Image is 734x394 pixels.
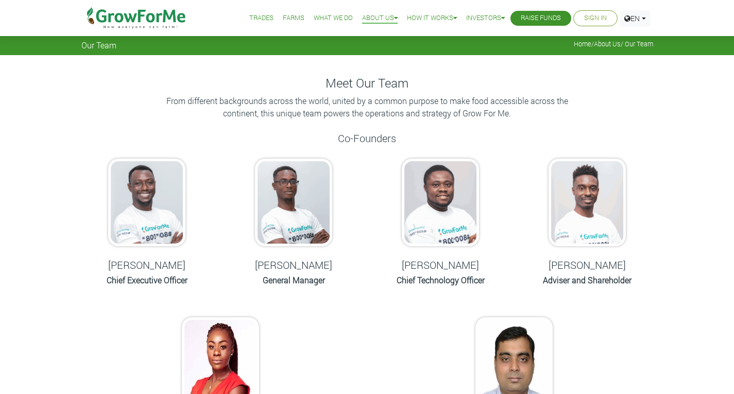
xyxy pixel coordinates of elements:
[81,40,116,50] span: Our Team
[527,259,648,271] h5: [PERSON_NAME]
[527,275,648,285] h6: Adviser and Shareholder
[407,13,457,24] a: How it Works
[574,40,653,48] span: / / Our Team
[233,259,354,271] h5: [PERSON_NAME]
[87,275,208,285] h6: Chief Executive Officer
[233,275,354,285] h6: General Manager
[380,275,501,285] h6: Chief Technology Officer
[521,13,561,24] a: Raise Funds
[87,259,208,271] h5: [PERSON_NAME]
[108,159,185,246] img: growforme image
[402,159,479,246] img: growforme image
[249,13,274,24] a: Trades
[314,13,353,24] a: What We Do
[584,13,607,24] a: Sign In
[283,13,304,24] a: Farms
[81,132,653,144] h5: Co-Founders
[81,76,653,91] h4: Meet Our Team
[161,95,573,119] p: From different backgrounds across the world, united by a common purpose to make food accessible a...
[594,40,621,48] a: About Us
[549,159,626,246] img: growforme image
[362,13,398,24] a: About Us
[574,40,591,48] a: Home
[620,10,651,26] a: EN
[255,159,332,246] img: growforme image
[380,259,501,271] h5: [PERSON_NAME]
[466,13,505,24] a: Investors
